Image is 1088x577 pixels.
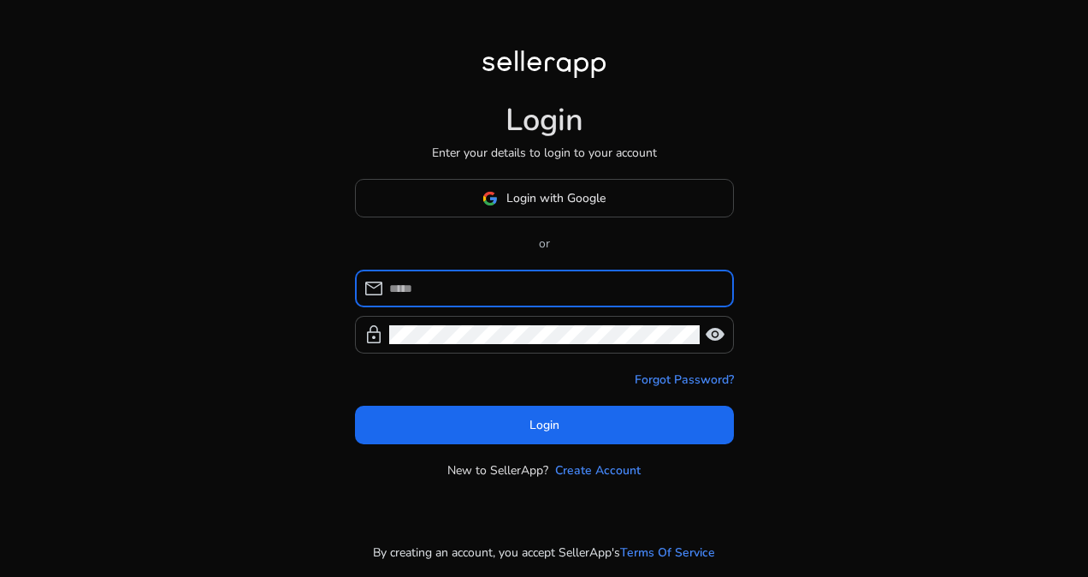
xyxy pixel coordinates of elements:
[482,191,498,206] img: google-logo.svg
[529,416,559,434] span: Login
[506,102,583,139] h1: Login
[705,324,725,345] span: visibility
[620,544,715,562] a: Terms Of Service
[635,371,734,389] a: Forgot Password?
[364,278,384,299] span: mail
[355,406,734,444] button: Login
[432,144,657,162] p: Enter your details to login to your account
[506,189,606,207] span: Login with Google
[447,461,548,479] p: New to SellerApp?
[355,235,734,253] p: or
[355,179,734,217] button: Login with Google
[364,324,384,345] span: lock
[555,461,641,479] a: Create Account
